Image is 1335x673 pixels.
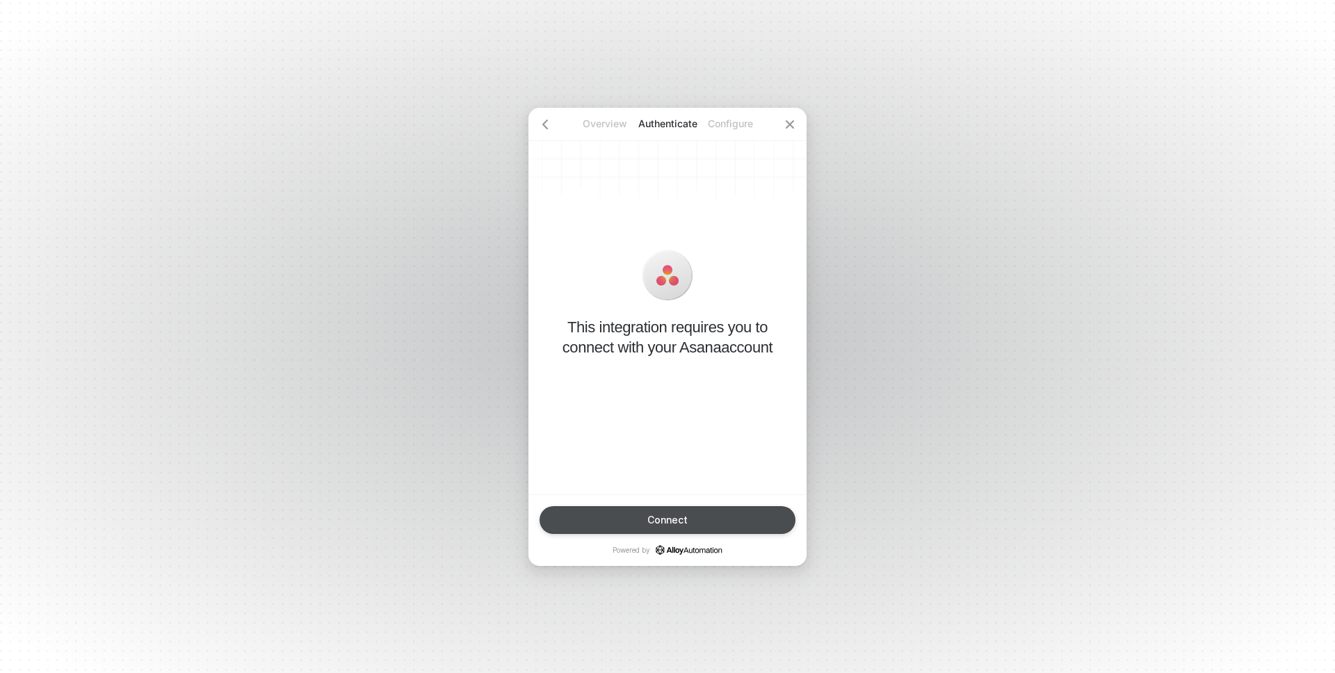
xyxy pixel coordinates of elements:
a: icon-success [656,545,722,555]
img: icon [656,264,679,286]
button: Connect [540,506,795,534]
p: Overview [574,117,636,131]
p: Authenticate [636,117,699,131]
p: This integration requires you to connect with your Asana account [551,317,784,357]
div: Connect [647,514,688,526]
p: Configure [699,117,761,131]
p: Powered by [613,545,722,555]
span: icon-arrow-left [540,119,551,130]
span: icon-close [784,119,795,130]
